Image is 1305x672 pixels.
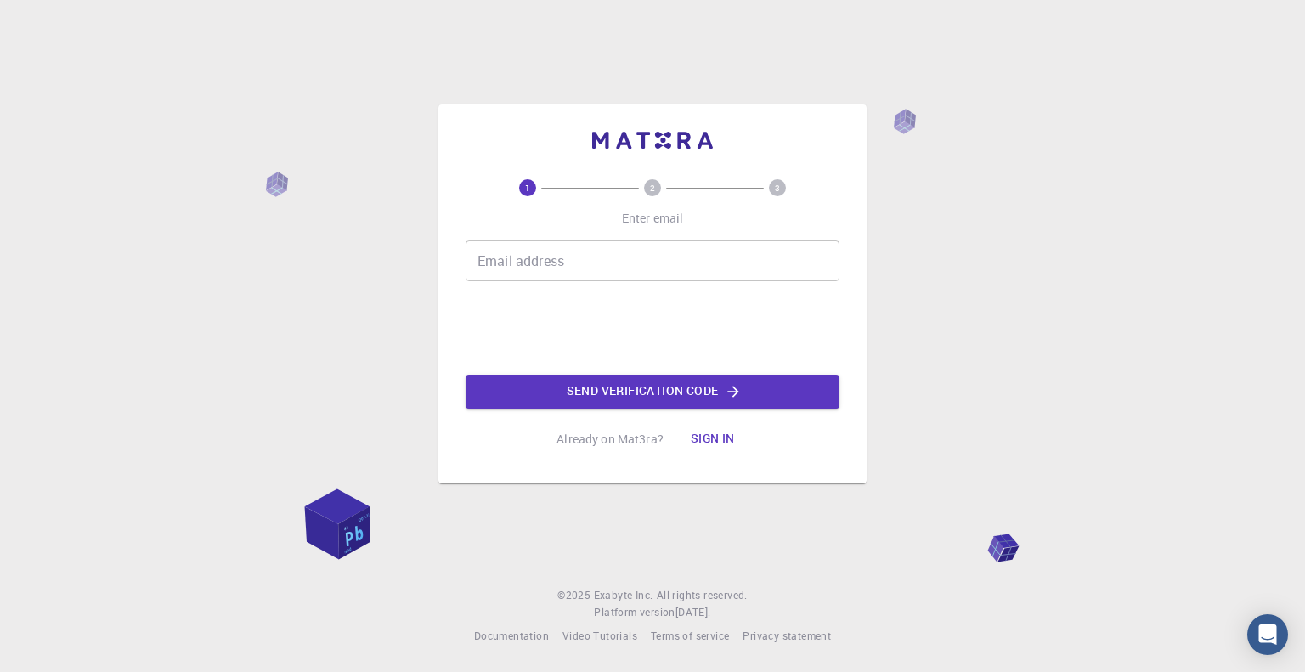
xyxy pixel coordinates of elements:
p: Enter email [622,210,684,227]
span: All rights reserved. [657,587,748,604]
span: [DATE] . [675,605,711,618]
div: Open Intercom Messenger [1247,614,1288,655]
text: 3 [775,182,780,194]
a: Terms of service [651,628,729,645]
a: Privacy statement [743,628,831,645]
span: Video Tutorials [562,629,637,642]
iframe: reCAPTCHA [523,295,782,361]
p: Already on Mat3ra? [556,431,664,448]
a: Documentation [474,628,549,645]
a: Video Tutorials [562,628,637,645]
span: Exabyte Inc. [594,588,653,601]
span: Platform version [594,604,675,621]
text: 1 [525,182,530,194]
span: Terms of service [651,629,729,642]
span: Privacy statement [743,629,831,642]
text: 2 [650,182,655,194]
a: [DATE]. [675,604,711,621]
span: © 2025 [557,587,593,604]
a: Exabyte Inc. [594,587,653,604]
button: Sign in [677,422,749,456]
button: Send verification code [466,375,839,409]
span: Documentation [474,629,549,642]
